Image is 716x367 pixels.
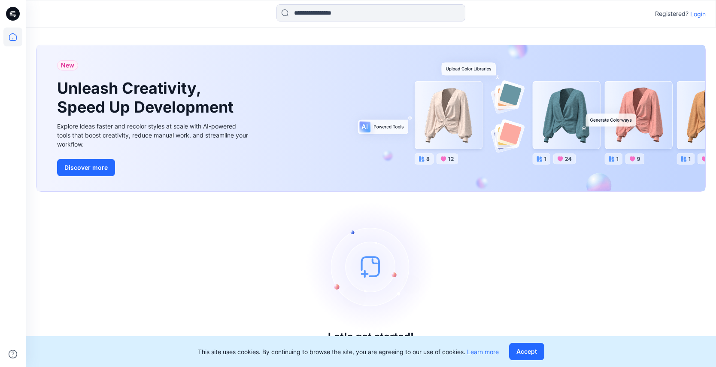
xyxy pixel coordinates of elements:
h3: Let's get started! [328,331,414,343]
p: Registered? [655,9,689,19]
h1: Unleash Creativity, Speed Up Development [57,79,237,116]
button: Accept [509,343,544,360]
div: Explore ideas faster and recolor styles at scale with AI-powered tools that boost creativity, red... [57,122,250,149]
a: Learn more [467,348,499,355]
img: empty-state-image.svg [306,202,435,331]
button: Discover more [57,159,115,176]
p: This site uses cookies. By continuing to browse the site, you are agreeing to our use of cookies. [198,347,499,356]
a: Discover more [57,159,250,176]
span: New [61,60,74,70]
p: Login [690,9,706,18]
